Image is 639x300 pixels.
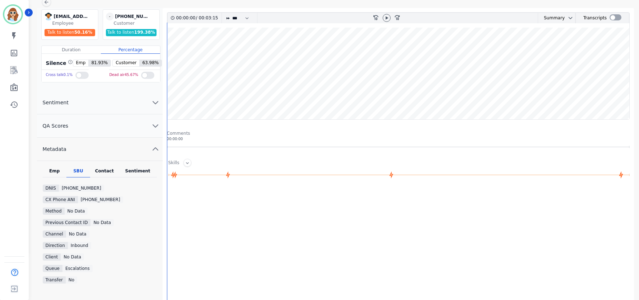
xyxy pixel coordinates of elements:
[42,46,101,54] div: Duration
[106,13,114,20] span: -
[66,276,77,284] div: No
[88,60,111,66] span: 81.93 %
[151,122,160,130] svg: chevron down
[106,29,157,36] div: Talk to listen
[134,30,155,35] span: 199.38 %
[37,99,74,106] span: Sentiment
[37,146,72,153] span: Metadata
[168,160,179,167] div: Skills
[115,13,151,20] div: [PHONE_NUMBER]
[43,230,66,238] div: Channel
[151,98,160,107] svg: chevron down
[52,20,97,26] div: Employee
[62,265,93,272] div: Escalations
[43,219,91,226] div: Previous Contact ID
[43,276,66,284] div: Transfer
[46,70,73,80] div: Cross talk 0.1 %
[43,208,65,215] div: Method
[139,60,162,66] span: 63.98 %
[114,20,158,26] div: Customer
[197,13,217,23] div: 00:03:15
[101,46,160,54] div: Percentage
[43,196,78,203] div: CX Phone ANI
[119,168,157,177] div: Sentiment
[538,13,565,23] div: Summary
[37,114,163,138] button: QA Scores chevron down
[565,15,573,21] button: chevron down
[151,145,160,153] svg: chevron up
[176,13,196,23] div: 00:00:00
[167,130,630,136] div: Comments
[43,185,59,192] div: DNIS
[568,15,573,21] svg: chevron down
[68,242,91,249] div: inbound
[90,168,119,177] div: Contact
[167,136,630,142] div: 00:00:00
[37,138,163,161] button: Metadata chevron up
[113,60,139,66] span: Customer
[54,13,90,20] div: [EMAIL_ADDRESS][PERSON_NAME][DOMAIN_NAME]
[73,60,89,66] span: Emp
[66,168,90,177] div: SBU
[43,242,68,249] div: Direction
[66,230,89,238] div: No Data
[37,122,74,129] span: QA Scores
[59,185,104,192] div: [PHONE_NUMBER]
[583,13,607,23] div: Transcripts
[74,30,92,35] span: 50.16 %
[65,208,88,215] div: No data
[45,29,95,36] div: Talk to listen
[176,13,220,23] div: /
[61,253,84,261] div: No Data
[43,168,66,177] div: Emp
[45,59,73,67] div: Silence
[43,265,62,272] div: Queue
[37,91,163,114] button: Sentiment chevron down
[90,219,114,226] div: No Data
[109,70,138,80] div: Dead air 45.67 %
[4,6,22,23] img: Bordered avatar
[43,253,61,261] div: Client
[78,196,123,203] div: [PHONE_NUMBER]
